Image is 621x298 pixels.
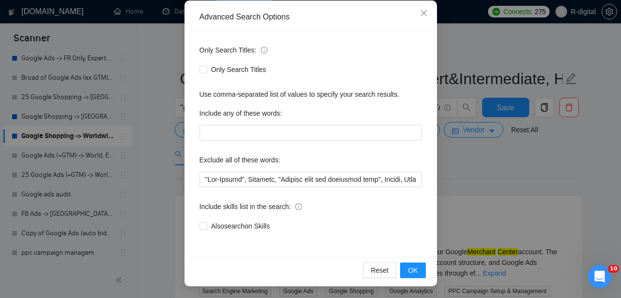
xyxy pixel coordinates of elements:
[295,203,302,210] span: info-circle
[207,64,270,75] span: Only Search Titles
[411,0,437,27] button: Close
[420,9,428,17] span: close
[200,201,302,212] span: Include skills list in the search:
[200,152,281,168] label: Exclude all of these words:
[207,221,274,231] span: Also search on Skills
[200,105,282,121] label: Include any of these words:
[608,265,619,273] span: 10
[371,265,389,276] span: Reset
[261,47,268,53] span: info-circle
[408,265,418,276] span: OK
[200,12,422,22] div: Advanced Search Options
[400,263,425,278] button: OK
[200,45,268,55] span: Only Search Titles:
[200,89,422,100] div: Use comma-separated list of values to specify your search results.
[588,265,611,288] iframe: Intercom live chat
[363,263,397,278] button: Reset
